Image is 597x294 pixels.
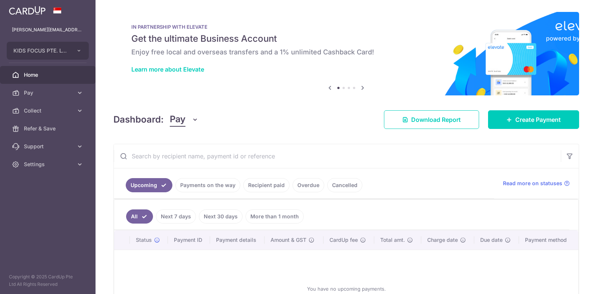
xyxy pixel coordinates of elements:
a: Learn more about Elevate [131,66,204,73]
span: Total amt. [380,236,405,244]
h6: Enjoy free local and overseas transfers and a 1% unlimited Cashback Card! [131,48,561,57]
img: Renovation banner [113,12,579,95]
th: Payment ID [168,230,210,250]
span: Download Report [411,115,461,124]
button: KIDS FOCUS PTE. LTD. [7,42,89,60]
span: Settings [24,161,73,168]
a: Next 7 days [156,209,196,224]
a: Overdue [293,178,324,192]
span: Create Payment [515,115,561,124]
span: KIDS FOCUS PTE. LTD. [13,47,69,54]
span: Pay [170,113,185,127]
span: CardUp fee [329,236,358,244]
a: Upcoming [126,178,172,192]
th: Payment method [519,230,578,250]
a: Payments on the way [175,178,240,192]
a: Cancelled [327,178,362,192]
span: Collect [24,107,73,114]
button: Pay [170,113,199,127]
h5: Get the ultimate Business Account [131,33,561,45]
a: Read more on statuses [503,180,570,187]
a: Create Payment [488,110,579,129]
h4: Dashboard: [113,113,164,126]
a: More than 1 month [246,209,304,224]
img: CardUp [9,6,46,15]
input: Search by recipient name, payment id or reference [114,144,561,168]
span: Charge date [427,236,458,244]
span: Due date [480,236,503,244]
span: Read more on statuses [503,180,562,187]
span: Refer & Save [24,125,73,132]
p: [PERSON_NAME][EMAIL_ADDRESS][DOMAIN_NAME] [12,26,84,34]
p: IN PARTNERSHIP WITH ELEVATE [131,24,561,30]
span: Home [24,71,73,79]
span: Amount & GST [271,236,306,244]
th: Payment details [210,230,265,250]
a: All [126,209,153,224]
span: Status [136,236,152,244]
span: Pay [24,89,73,97]
a: Download Report [384,110,479,129]
a: Recipient paid [243,178,290,192]
span: Support [24,143,73,150]
a: Next 30 days [199,209,243,224]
